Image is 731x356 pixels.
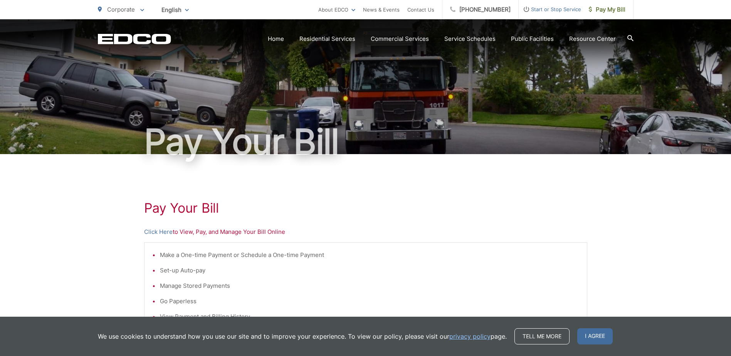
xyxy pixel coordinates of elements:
[160,297,579,306] li: Go Paperless
[160,312,579,321] li: View Payment and Billing History
[156,3,195,17] span: English
[98,123,634,161] h1: Pay Your Bill
[299,34,355,44] a: Residential Services
[407,5,434,14] a: Contact Us
[363,5,400,14] a: News & Events
[98,332,507,341] p: We use cookies to understand how you use our site and to improve your experience. To view our pol...
[160,266,579,275] li: Set-up Auto-pay
[371,34,429,44] a: Commercial Services
[144,227,587,237] p: to View, Pay, and Manage Your Bill Online
[107,6,135,13] span: Corporate
[268,34,284,44] a: Home
[511,34,554,44] a: Public Facilities
[144,227,173,237] a: Click Here
[577,328,613,344] span: I agree
[514,328,570,344] a: Tell me more
[318,5,355,14] a: About EDCO
[144,200,587,216] h1: Pay Your Bill
[449,332,491,341] a: privacy policy
[160,281,579,291] li: Manage Stored Payments
[98,34,171,44] a: EDCD logo. Return to the homepage.
[444,34,496,44] a: Service Schedules
[589,5,625,14] span: Pay My Bill
[160,250,579,260] li: Make a One-time Payment or Schedule a One-time Payment
[569,34,616,44] a: Resource Center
